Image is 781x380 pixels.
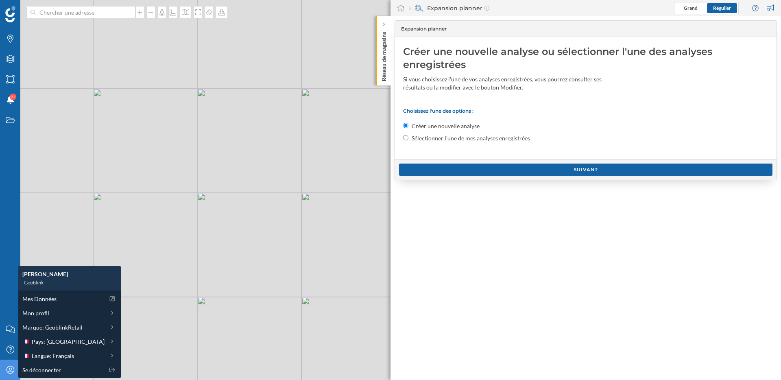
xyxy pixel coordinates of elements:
[415,4,423,12] img: search-areas.svg
[22,278,117,286] div: Geoblink
[16,6,56,13] span: Assistance
[11,93,15,101] span: 9+
[32,352,74,360] span: Langue: Français
[22,323,83,332] span: Marque: GeoblinkRetail
[713,5,731,11] span: Régulier
[32,337,105,346] span: Pays: [GEOGRAPHIC_DATA]
[22,270,117,278] div: [PERSON_NAME]
[403,108,768,114] p: Choisissez l'une des options :
[412,134,530,142] label: Sélectionner l'une de mes analyses enregistrées
[22,295,57,303] span: Mes Données
[401,25,447,33] span: Expansion planner
[5,6,15,22] img: Logo Geoblink
[409,4,489,12] div: Expansion planner
[403,45,768,71] div: Créer une nouvelle analyse ou sélectionner l'une des analyses enregistrées
[684,5,698,11] span: Grand
[22,309,49,317] span: Mon profil
[380,28,388,81] p: Réseau de magasins
[403,75,615,92] div: Si vous choisissez l'une de vos analyses enregistrées, vous pourrez consulter ses résultats ou la...
[412,122,480,130] label: Créer une nouvelle analyse
[22,366,61,374] span: Se déconnecter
